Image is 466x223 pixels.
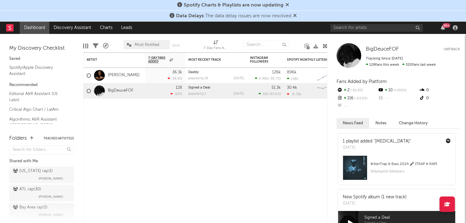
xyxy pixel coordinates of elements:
[370,160,451,168] div: # 4 on Trap & Bass 2024 🎤 [TRAP & RAP]
[259,77,268,81] span: 6.98k
[287,58,333,62] div: Spotify Monthly Listeners
[285,3,289,8] span: Dismiss
[243,40,289,49] input: Search...
[108,73,140,78] a: [PERSON_NAME]
[9,55,74,63] div: Saved
[337,102,378,110] div: --
[43,137,74,140] button: Tracked Artists(2)
[272,70,281,74] div: 126k
[176,14,291,19] span: : The data delay issues are now resolved
[287,77,298,81] div: 138k
[9,135,27,142] div: Folders
[9,116,68,129] a: Algorithmic A&R Assistant ([GEOGRAPHIC_DATA])
[443,23,450,28] div: 99 +
[315,68,342,83] svg: Chart title
[87,58,133,62] div: Artist
[188,58,235,62] div: Most Recent Track
[170,92,182,96] div: -60 %
[370,168,451,175] div: 95k playlist followers
[343,200,407,207] div: [DATE]
[93,37,98,55] div: Filters
[39,193,63,200] span: [PERSON_NAME]
[234,92,244,96] div: [DATE]
[255,76,281,81] div: ( )
[419,86,460,94] div: 0
[188,86,244,89] div: Signed a Deal
[148,56,168,64] span: 7-Day Fans Added
[366,47,399,52] span: BigDeuceFOF
[338,155,455,185] a: #4onTrap & Bass 2024 🎤 [TRAP & RAP]95kplaylist followers
[83,37,88,55] div: Edit Columns
[337,79,387,84] span: Fans Added by Platform
[250,56,272,64] div: Instagram Followers
[343,145,411,151] div: [DATE]
[259,92,281,96] div: ( )
[337,118,369,128] button: News Feed
[315,83,342,99] svg: Chart title
[203,45,228,52] div: 7-Day Fans Added (7-Day Fans Added)
[9,203,74,220] a: Bay Area rap(5)[PERSON_NAME]
[287,92,301,96] div: -8.78k
[393,118,434,128] button: Change History
[172,44,180,47] button: Save
[366,63,436,67] span: 320 fans last week
[234,77,244,80] div: [DATE]
[337,94,378,102] div: 116
[378,94,419,102] div: --
[287,70,296,74] div: 896k
[419,94,460,102] div: 0
[13,186,41,193] div: ATL rap ( 30 )
[287,86,297,90] div: 30.4k
[269,93,280,96] span: -63.6 %
[49,22,96,34] a: Discovery Assistant
[272,86,281,90] div: 51.3k
[9,167,74,183] a: [US_STATE] rap(1)[PERSON_NAME]
[176,14,204,19] span: Data Delays
[444,46,460,52] button: Untrack
[13,204,47,211] div: Bay Area rap ( 5 )
[135,43,159,47] span: Most Notified
[168,76,182,81] div: -34.6 %
[9,185,74,201] a: ATL rap(30)[PERSON_NAME]
[263,93,268,96] span: 116
[364,214,455,221] span: Signed a Deal
[9,81,74,89] div: Recommended
[366,46,399,52] a: BigDeuceFOF
[188,86,210,89] a: Signed a Deal
[374,139,411,143] a: "[MEDICAL_DATA]"
[103,37,108,55] div: A&R Pipeline
[441,25,445,30] button: 99+
[9,45,74,52] div: My Discovery Checklist
[172,70,182,74] div: 36.3k
[378,86,419,94] div: 10
[9,90,68,103] a: Editorial A&R Assistant (US Latin)
[343,138,411,145] div: 1 playlist added
[366,57,403,60] span: Tracking Since: [DATE]
[330,24,423,32] input: Search for artists
[9,106,68,113] a: Critical Algo Chart / LatAm
[293,14,297,19] span: Dismiss
[354,97,367,100] span: -63.6 %
[337,86,378,94] div: 2
[9,146,74,155] input: Search for folders...
[349,89,363,92] span: -81.8 %
[343,194,407,200] div: New Spotify album (1 new track)
[39,175,63,182] span: [PERSON_NAME]
[13,167,53,175] div: [US_STATE] rap ( 1 )
[188,92,206,96] div: popularity: 1
[117,22,137,34] a: Leads
[176,86,182,90] div: 128
[108,88,133,93] a: BigDeuceFOF
[9,158,74,165] div: Shared with Me
[39,211,63,219] span: [PERSON_NAME]
[20,22,49,34] a: Dashboard
[96,22,117,34] a: Charts
[9,64,68,77] a: Spotify/Apple Discovery Assistant
[184,3,284,8] span: Spotify Charts & Playlists are now updating
[366,63,399,67] span: 128 fans this week
[369,118,393,128] button: Notes
[269,77,280,81] span: -30.7 %
[188,71,199,74] a: Daddy
[393,89,407,92] span: +200 %
[203,37,228,55] div: 7-Day Fans Added (7-Day Fans Added)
